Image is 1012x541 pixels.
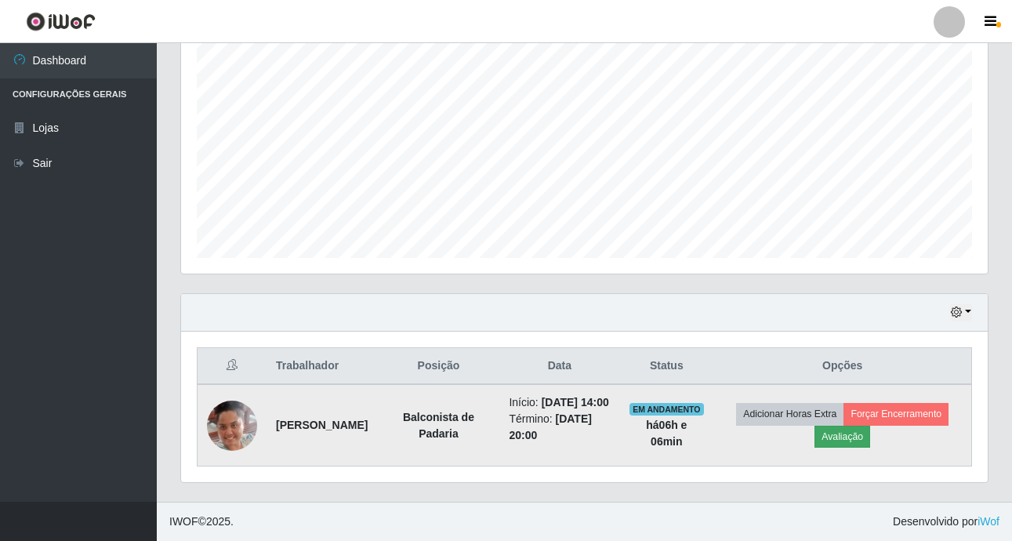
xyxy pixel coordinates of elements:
[736,403,843,425] button: Adicionar Horas Extra
[978,515,999,528] a: iWof
[276,419,368,431] strong: [PERSON_NAME]
[542,396,609,408] time: [DATE] 14:00
[713,348,971,385] th: Opções
[843,403,949,425] button: Forçar Encerramento
[629,403,704,416] span: EM ANDAMENTO
[267,348,377,385] th: Trabalhador
[499,348,619,385] th: Data
[377,348,499,385] th: Posição
[403,411,474,440] strong: Balconista de Padaria
[619,348,713,385] th: Status
[169,514,234,530] span: © 2025 .
[207,398,257,453] img: 1723491411759.jpeg
[169,515,198,528] span: IWOF
[509,411,610,444] li: Término:
[814,426,870,448] button: Avaliação
[26,12,96,31] img: CoreUI Logo
[509,394,610,411] li: Início:
[646,419,687,448] strong: há 06 h e 06 min
[893,514,999,530] span: Desenvolvido por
